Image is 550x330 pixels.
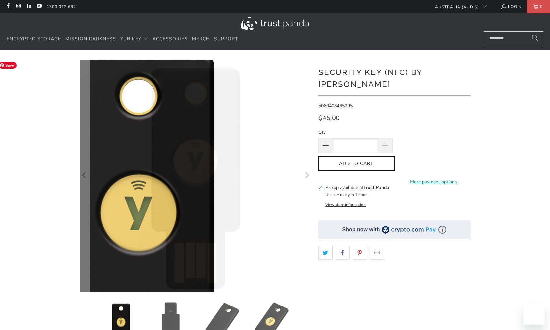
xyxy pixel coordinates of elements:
h3: Pickup available at [325,184,389,191]
a: More payment options [397,178,471,186]
span: Mission Darkness [65,36,116,42]
button: Next [301,60,312,292]
iframe: Button to launch messaging window [523,304,545,325]
img: Trust Panda Australia [241,17,309,30]
b: Trust Panda [363,184,389,191]
a: Encrypted Storage [7,31,61,47]
a: Email this to a friend [370,246,384,260]
span: Encrypted Storage [7,36,61,42]
a: Share this on Facebook [336,246,350,260]
label: Qty [318,129,393,136]
a: Support [214,31,238,47]
a: Security Key (NFC) by Yubico - Trust Panda [80,60,312,292]
div: Shop now with [342,226,380,233]
a: Trust Panda Australia on YouTube [36,4,42,9]
a: Login [501,3,522,10]
button: Previous [79,60,90,292]
span: YubiKey [120,36,141,42]
nav: Translation missing: en.navigation.header.main_nav [7,31,238,47]
span: Accessories [153,36,188,42]
span: 5060408465295 [318,103,353,109]
small: Usually ready in 1 hour [325,192,367,197]
span: Support [214,36,238,42]
a: Trust Panda Australia on Facebook [5,4,11,9]
a: Trust Panda Australia on Instagram [15,4,21,9]
button: Search [527,31,543,46]
button: View store information [325,202,366,207]
a: Mission Darkness [65,31,116,47]
a: 1300 072 632 [47,3,76,10]
a: Share this on Pinterest [353,246,367,260]
span: Merch [192,36,210,42]
a: Accessories [153,31,188,47]
a: Share this on Twitter [318,246,333,260]
a: Trust Panda Australia on LinkedIn [26,4,31,9]
input: Search... [484,31,543,46]
span: $45.00 [318,114,340,122]
a: Merch [192,31,210,47]
h1: Security Key (NFC) by [PERSON_NAME] [318,65,471,90]
span: Add to Cart [325,161,388,166]
button: Add to Cart [318,156,395,171]
summary: YubiKey [120,31,148,47]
